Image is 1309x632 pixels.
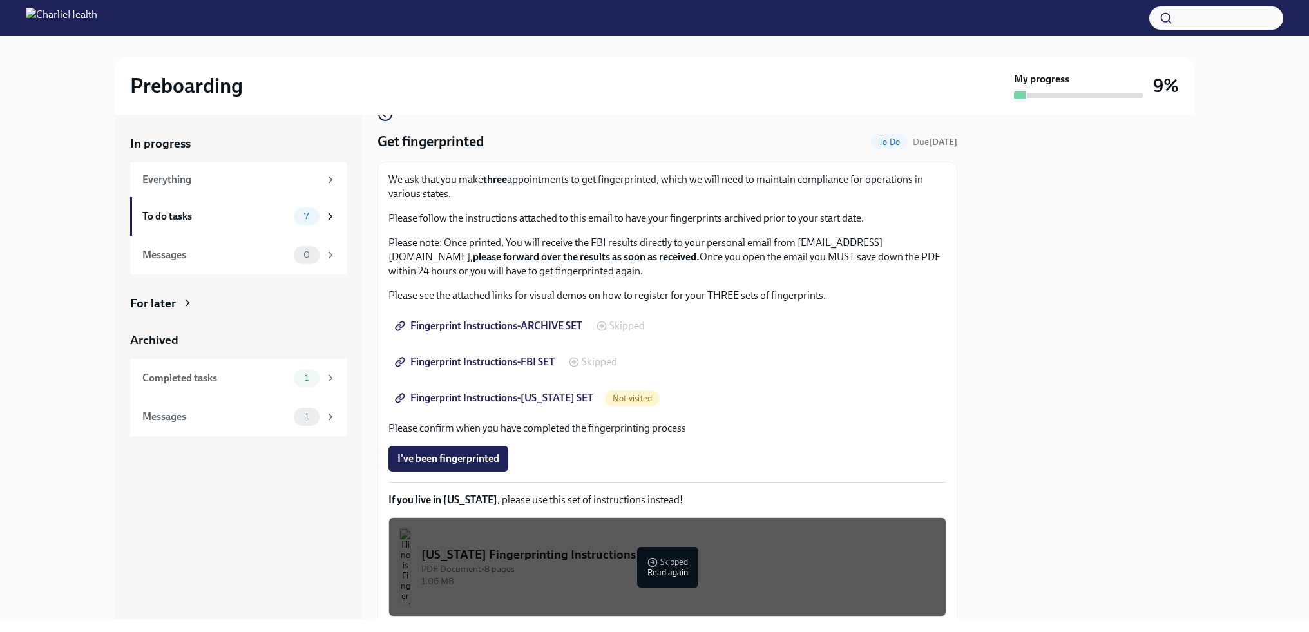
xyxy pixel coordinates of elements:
h2: Preboarding [130,73,243,99]
div: For later [130,295,176,312]
span: 7 [296,211,316,221]
p: We ask that you make appointments to get fingerprinted, which we will need to maintain compliance... [388,173,946,201]
span: Skipped [609,321,645,331]
a: Fingerprint Instructions-[US_STATE] SET [388,385,602,411]
a: To do tasks7 [130,197,347,236]
span: 1 [297,412,316,421]
a: Completed tasks1 [130,359,347,397]
span: Not visited [605,394,660,403]
div: Completed tasks [142,371,289,385]
p: Please note: Once printed, You will receive the FBI results directly to your personal email from ... [388,236,946,278]
p: Please see the attached links for visual demos on how to register for your THREE sets of fingerpr... [388,289,946,303]
strong: [DATE] [929,137,957,148]
img: Illinois Fingerprinting Instructions [399,528,411,606]
h4: Get fingerprinted [377,132,484,151]
span: Fingerprint Instructions-FBI SET [397,356,555,369]
a: Messages0 [130,236,347,274]
a: Fingerprint Instructions-FBI SET [388,349,564,375]
span: To Do [871,137,908,147]
p: Please follow the instructions attached to this email to have your fingerprints archived prior to... [388,211,946,225]
span: Fingerprint Instructions-[US_STATE] SET [397,392,593,405]
div: Everything [142,173,320,187]
h3: 9% [1153,74,1179,97]
span: 1 [297,373,316,383]
p: Please confirm when you have completed the fingerprinting process [388,421,946,436]
a: In progress [130,135,347,152]
span: Skipped [582,357,617,367]
strong: please forward over the results as soon as received. [473,251,700,263]
strong: If you live in [US_STATE] [388,493,497,506]
span: September 4th, 2025 06:00 [913,136,957,148]
a: Archived [130,332,347,349]
span: I've been fingerprinted [397,452,499,465]
div: To do tasks [142,209,289,224]
a: Fingerprint Instructions-ARCHIVE SET [388,313,591,339]
a: For later [130,295,347,312]
span: Due [913,137,957,148]
strong: My progress [1014,72,1069,86]
div: 1.06 MB [421,575,935,588]
a: Messages1 [130,397,347,436]
span: Fingerprint Instructions-ARCHIVE SET [397,320,582,332]
a: Everything [130,162,347,197]
button: I've been fingerprinted [388,446,508,472]
button: [US_STATE] Fingerprinting InstructionsPDF Document•8 pages1.06 MBSkippedRead again [388,517,946,617]
div: Messages [142,410,289,424]
div: Messages [142,248,289,262]
p: , please use this set of instructions instead! [388,493,946,507]
span: 0 [296,250,318,260]
strong: three [483,173,507,186]
img: CharlieHealth [26,8,97,28]
div: [US_STATE] Fingerprinting Instructions [421,546,935,563]
div: PDF Document • 8 pages [421,563,935,575]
